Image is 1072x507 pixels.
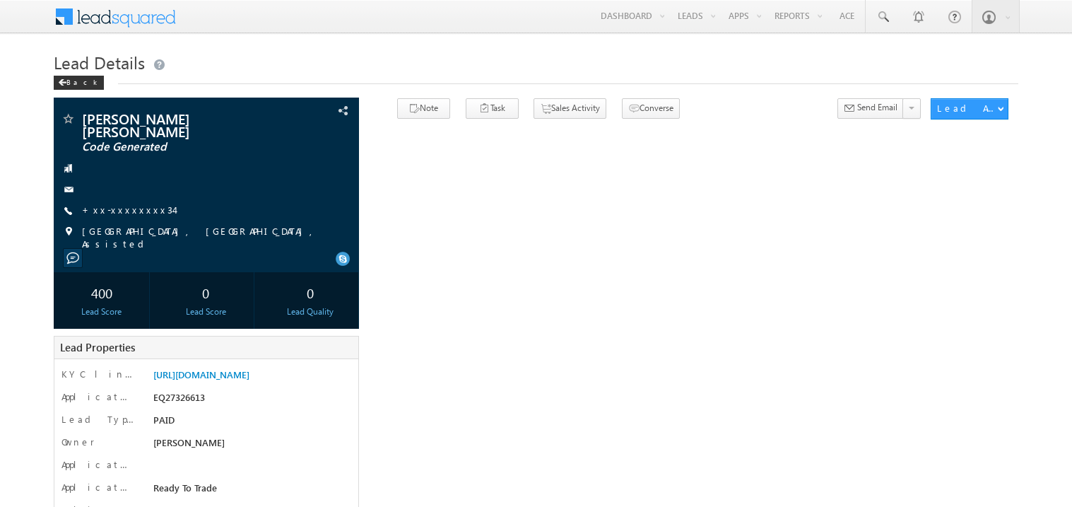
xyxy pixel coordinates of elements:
[61,481,134,494] label: Application Status New
[266,279,355,305] div: 0
[61,390,134,403] label: Application Number
[82,140,271,154] span: Code Generated
[266,305,355,318] div: Lead Quality
[57,305,146,318] div: Lead Score
[82,225,329,250] span: [GEOGRAPHIC_DATA], [GEOGRAPHIC_DATA], Assisted
[61,368,134,380] label: KYC link 2_0
[150,390,347,410] div: EQ27326613
[161,279,250,305] div: 0
[54,51,145,74] span: Lead Details
[60,340,135,354] span: Lead Properties
[150,481,347,501] div: Ready To Trade
[622,98,680,119] button: Converse
[837,98,904,119] button: Send Email
[931,98,1008,120] button: Lead Actions
[466,98,519,119] button: Task
[153,436,225,448] span: [PERSON_NAME]
[57,279,146,305] div: 400
[161,305,250,318] div: Lead Score
[397,98,450,119] button: Note
[937,102,997,115] div: Lead Actions
[61,413,134,426] label: Lead Type
[61,458,134,471] label: Application Status
[82,204,174,216] a: +xx-xxxxxxxx34
[82,112,271,137] span: [PERSON_NAME] [PERSON_NAME]
[54,75,111,87] a: Back
[150,413,347,433] div: PAID
[153,368,249,380] a: [URL][DOMAIN_NAME]
[61,436,95,448] label: Owner
[857,101,897,114] span: Send Email
[534,98,606,119] button: Sales Activity
[54,76,104,90] div: Back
